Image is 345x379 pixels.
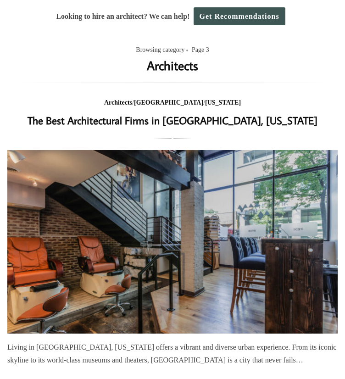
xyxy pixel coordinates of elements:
span: Browsing category [136,45,190,56]
h1: Architects [147,56,198,75]
div: / / [7,97,338,109]
a: The Best Architectural Firms in [GEOGRAPHIC_DATA], [US_STATE] [7,150,338,334]
a: The Best Architectural Firms in [GEOGRAPHIC_DATA], [US_STATE] [28,113,317,127]
a: [US_STATE] [205,99,241,106]
span: Page 3 [192,45,209,56]
a: [GEOGRAPHIC_DATA] [134,99,203,106]
a: Architects [104,99,132,106]
div: Living in [GEOGRAPHIC_DATA], [US_STATE] offers a vibrant and diverse urban experience. From its i... [7,341,338,367]
a: Get Recommendations [194,7,285,25]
